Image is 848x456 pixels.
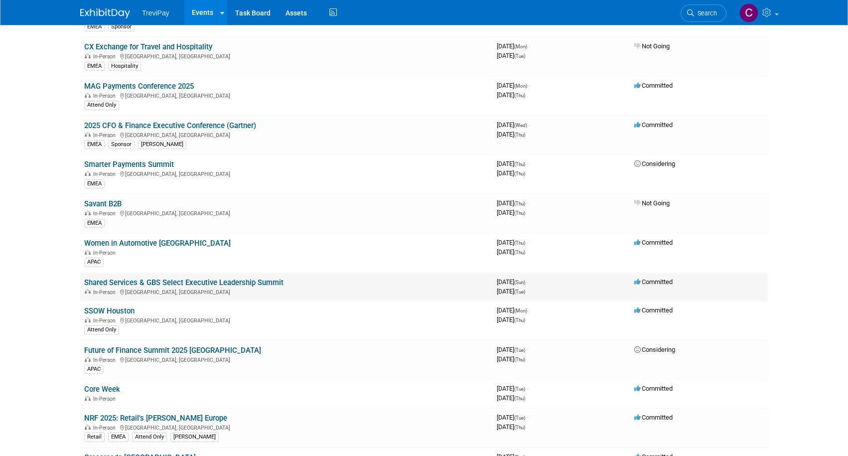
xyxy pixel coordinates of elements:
span: [DATE] [497,423,525,431]
a: 2025 CFO & Finance Executive Conference (Gartner) [84,121,256,130]
span: - [529,306,530,314]
span: In-Person [93,357,119,363]
span: [DATE] [497,394,525,402]
span: [DATE] [497,278,528,286]
span: (Tue) [514,386,525,392]
div: [PERSON_NAME] [170,433,219,442]
div: Attend Only [84,325,119,334]
a: Savant B2B [84,199,122,208]
span: [DATE] [497,91,525,99]
span: [DATE] [497,355,525,363]
span: In-Person [93,93,119,99]
span: - [527,385,528,392]
span: Committed [634,278,673,286]
span: [DATE] [497,346,528,353]
img: In-Person Event [85,317,91,322]
span: Not Going [634,42,670,50]
div: EMEA [84,219,105,228]
span: [DATE] [497,385,528,392]
span: - [529,121,530,129]
img: In-Person Event [85,93,91,98]
a: NRF 2025: Retail's [PERSON_NAME] Europe [84,414,227,423]
span: [DATE] [497,121,530,129]
span: - [527,414,528,421]
span: TreviPay [142,9,169,17]
span: Not Going [634,199,670,207]
img: In-Person Event [85,53,91,58]
div: [GEOGRAPHIC_DATA], [GEOGRAPHIC_DATA] [84,91,489,99]
div: [GEOGRAPHIC_DATA], [GEOGRAPHIC_DATA] [84,288,489,296]
span: In-Person [93,250,119,256]
span: (Thu) [514,210,525,216]
span: [DATE] [497,288,525,295]
span: (Thu) [514,240,525,246]
span: (Thu) [514,171,525,176]
span: - [529,42,530,50]
span: (Thu) [514,161,525,167]
span: [DATE] [497,209,525,216]
span: In-Person [93,425,119,431]
span: (Mon) [514,83,527,89]
span: (Thu) [514,317,525,323]
span: Considering [634,346,675,353]
div: [GEOGRAPHIC_DATA], [GEOGRAPHIC_DATA] [84,316,489,324]
img: In-Person Event [85,396,91,401]
span: In-Person [93,396,119,402]
span: - [527,278,528,286]
span: Search [694,9,717,17]
div: APAC [84,258,104,267]
span: (Thu) [514,357,525,362]
span: - [527,239,528,246]
span: Committed [634,306,673,314]
span: [DATE] [497,131,525,138]
span: - [527,199,528,207]
span: Committed [634,414,673,421]
div: Sponsor [108,140,135,149]
span: (Tue) [514,347,525,353]
span: (Thu) [514,201,525,206]
a: MAG Payments Conference 2025 [84,82,194,91]
span: In-Person [93,53,119,60]
span: - [527,346,528,353]
span: In-Person [93,132,119,139]
div: [GEOGRAPHIC_DATA], [GEOGRAPHIC_DATA] [84,209,489,217]
span: [DATE] [497,306,530,314]
a: Core Week [84,385,120,394]
div: [GEOGRAPHIC_DATA], [GEOGRAPHIC_DATA] [84,423,489,431]
span: In-Person [93,171,119,177]
span: Committed [634,121,673,129]
span: Considering [634,160,675,167]
span: [DATE] [497,199,528,207]
span: [DATE] [497,52,525,59]
a: SSOW Houston [84,306,135,315]
span: [DATE] [497,169,525,177]
span: (Thu) [514,396,525,401]
span: (Thu) [514,93,525,98]
span: [DATE] [497,42,530,50]
a: Search [681,4,726,22]
span: (Tue) [514,415,525,421]
img: ExhibitDay [80,8,130,18]
div: Attend Only [84,101,119,110]
span: (Sun) [514,280,525,285]
img: In-Person Event [85,357,91,362]
div: EMEA [84,179,105,188]
span: [DATE] [497,160,528,167]
span: [DATE] [497,248,525,256]
div: EMEA [108,433,129,442]
div: [GEOGRAPHIC_DATA], [GEOGRAPHIC_DATA] [84,169,489,177]
span: [DATE] [497,316,525,323]
span: Committed [634,239,673,246]
span: [DATE] [497,414,528,421]
span: - [529,82,530,89]
div: Retail [84,433,105,442]
a: Women in Automotive [GEOGRAPHIC_DATA] [84,239,231,248]
span: In-Person [93,317,119,324]
a: Shared Services & GBS Select Executive Leadership Summit [84,278,283,287]
a: CX Exchange for Travel and Hospitality [84,42,212,51]
div: [PERSON_NAME] [138,140,186,149]
span: (Thu) [514,250,525,255]
span: (Mon) [514,44,527,49]
div: EMEA [84,62,105,71]
img: In-Person Event [85,132,91,137]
